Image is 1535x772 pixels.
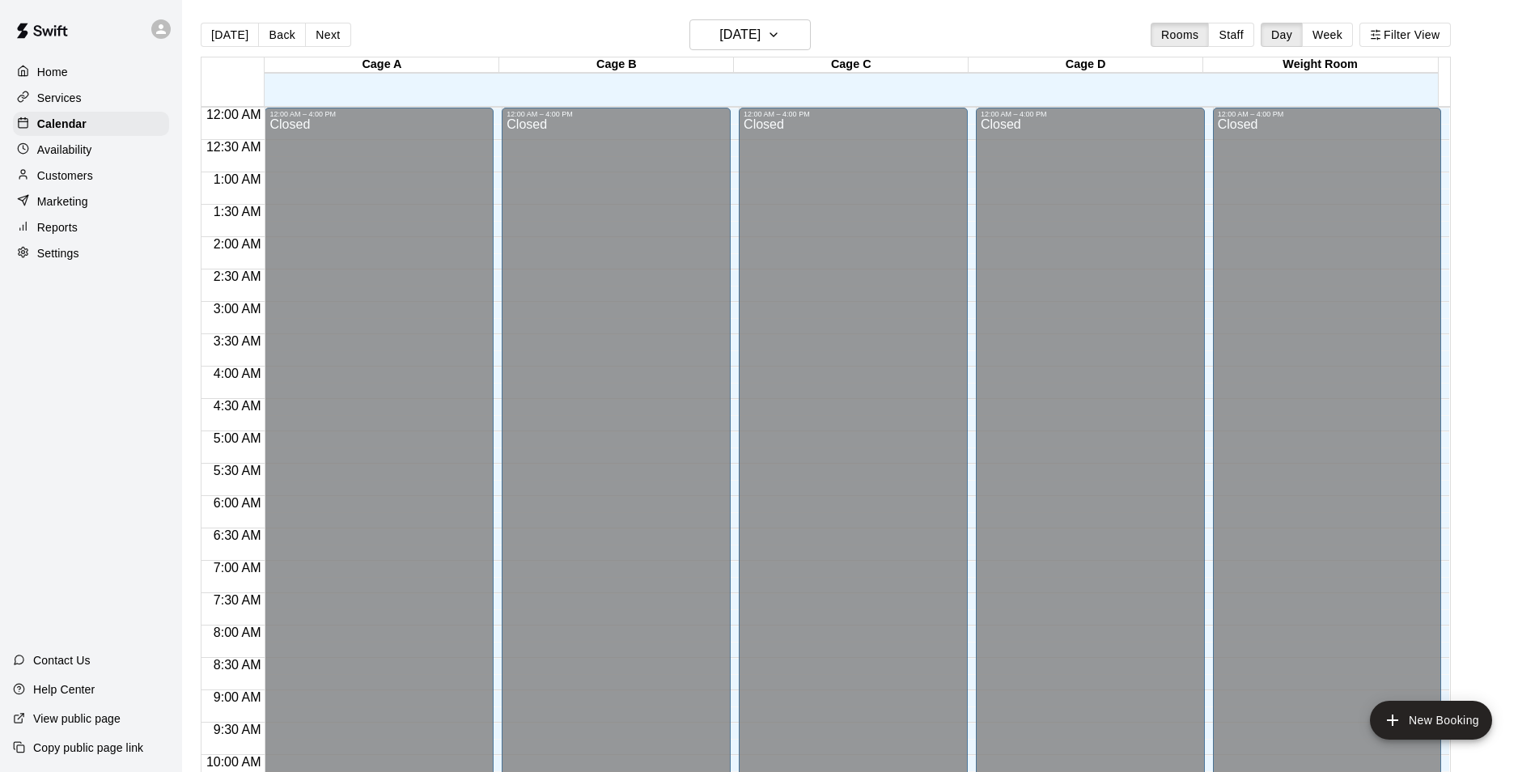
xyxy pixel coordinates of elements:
a: Customers [13,163,169,188]
a: Settings [13,241,169,265]
a: Marketing [13,189,169,214]
a: Home [13,60,169,84]
span: 8:30 AM [210,658,265,672]
div: 12:00 AM – 4:00 PM [507,110,726,118]
p: Reports [37,219,78,235]
span: 10:00 AM [202,755,265,769]
div: Cage D [969,57,1203,73]
div: 12:00 AM – 4:00 PM [744,110,963,118]
span: 7:00 AM [210,561,265,575]
span: 9:00 AM [210,690,265,704]
p: Services [37,90,82,106]
span: 12:30 AM [202,140,265,154]
span: 12:00 AM [202,108,265,121]
p: View public page [33,710,121,727]
div: Cage B [499,57,734,73]
div: Cage A [265,57,499,73]
a: Services [13,86,169,110]
button: Back [258,23,306,47]
p: Customers [37,168,93,184]
p: Contact Us [33,652,91,668]
span: 6:00 AM [210,496,265,510]
a: Calendar [13,112,169,136]
span: 9:30 AM [210,723,265,736]
div: Cage C [734,57,969,73]
span: 5:00 AM [210,431,265,445]
div: 12:00 AM – 4:00 PM [1218,110,1437,118]
span: 2:00 AM [210,237,265,251]
button: [DATE] [689,19,811,50]
span: 5:30 AM [210,464,265,477]
span: 6:30 AM [210,528,265,542]
h6: [DATE] [719,23,761,46]
span: 1:00 AM [210,172,265,186]
span: 7:30 AM [210,593,265,607]
span: 1:30 AM [210,205,265,218]
div: 12:00 AM – 4:00 PM [269,110,489,118]
div: Weight Room [1203,57,1438,73]
button: Filter View [1359,23,1450,47]
span: 2:30 AM [210,269,265,283]
p: Availability [37,142,92,158]
span: 3:00 AM [210,302,265,316]
span: 4:30 AM [210,399,265,413]
span: 3:30 AM [210,334,265,348]
button: add [1370,701,1492,740]
a: Reports [13,215,169,240]
p: Calendar [37,116,87,132]
button: [DATE] [201,23,259,47]
button: Staff [1208,23,1254,47]
span: 8:00 AM [210,626,265,639]
div: 12:00 AM – 4:00 PM [981,110,1200,118]
p: Settings [37,245,79,261]
button: Next [305,23,350,47]
p: Home [37,64,68,80]
p: Marketing [37,193,88,210]
button: Day [1261,23,1303,47]
a: Availability [13,138,169,162]
p: Copy public page link [33,740,143,756]
p: Help Center [33,681,95,698]
button: Week [1302,23,1353,47]
button: Rooms [1151,23,1209,47]
span: 4:00 AM [210,367,265,380]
